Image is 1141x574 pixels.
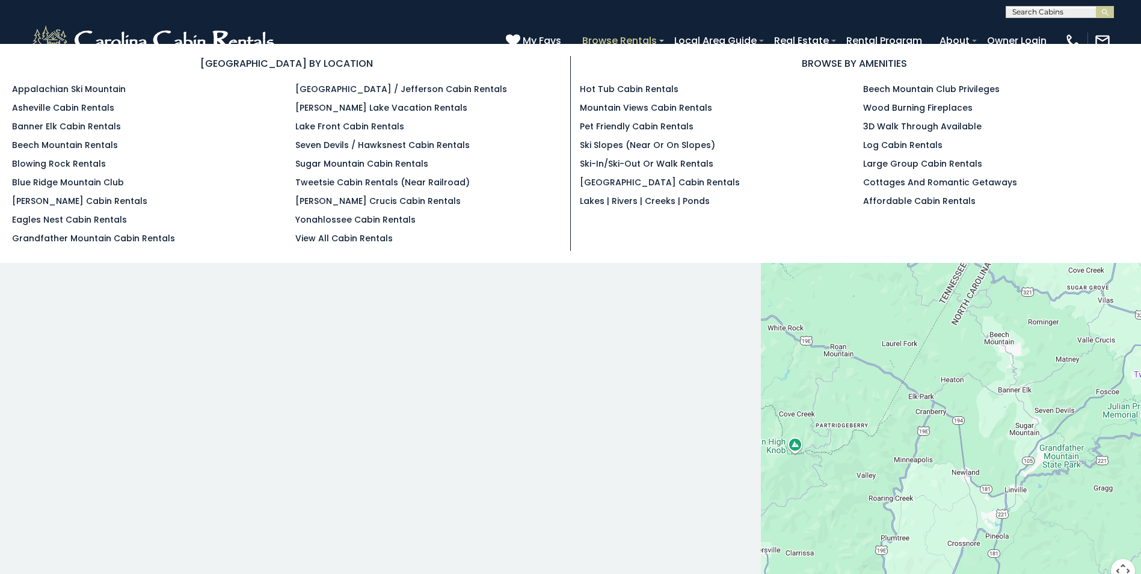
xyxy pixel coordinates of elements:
[981,30,1053,51] a: Owner Login
[580,158,713,170] a: Ski-in/Ski-Out or Walk Rentals
[863,176,1017,188] a: Cottages and Romantic Getaways
[295,139,470,151] a: Seven Devils / Hawksnest Cabin Rentals
[863,120,982,132] a: 3D Walk Through Available
[12,158,106,170] a: Blowing Rock Rentals
[863,83,1000,95] a: Beech Mountain Club Privileges
[863,139,943,151] a: Log Cabin Rentals
[295,83,507,95] a: [GEOGRAPHIC_DATA] / Jefferson Cabin Rentals
[295,232,393,244] a: View All Cabin Rentals
[580,195,710,207] a: Lakes | Rivers | Creeks | Ponds
[863,195,976,207] a: Affordable Cabin Rentals
[1065,32,1081,49] img: phone-regular-white.png
[12,139,118,151] a: Beech Mountain Rentals
[768,30,835,51] a: Real Estate
[12,83,126,95] a: Appalachian Ski Mountain
[295,214,416,226] a: Yonahlossee Cabin Rentals
[506,33,564,49] a: My Favs
[12,232,175,244] a: Grandfather Mountain Cabin Rentals
[12,102,114,114] a: Asheville Cabin Rentals
[12,120,121,132] a: Banner Elk Cabin Rentals
[863,158,982,170] a: Large Group Cabin Rentals
[668,30,763,51] a: Local Area Guide
[576,30,663,51] a: Browse Rentals
[580,102,712,114] a: Mountain Views Cabin Rentals
[933,30,976,51] a: About
[295,176,470,188] a: Tweetsie Cabin Rentals (Near Railroad)
[295,158,428,170] a: Sugar Mountain Cabin Rentals
[863,102,973,114] a: Wood Burning Fireplaces
[580,139,715,151] a: Ski Slopes (Near or On Slopes)
[295,102,467,114] a: [PERSON_NAME] Lake Vacation Rentals
[30,23,280,59] img: White-1-2.png
[12,195,147,207] a: [PERSON_NAME] Cabin Rentals
[295,120,404,132] a: Lake Front Cabin Rentals
[580,120,694,132] a: Pet Friendly Cabin Rentals
[580,176,740,188] a: [GEOGRAPHIC_DATA] Cabin Rentals
[523,33,561,48] span: My Favs
[295,195,461,207] a: [PERSON_NAME] Crucis Cabin Rentals
[12,214,127,226] a: Eagles Nest Cabin Rentals
[580,56,1130,71] h3: BROWSE BY AMENITIES
[12,176,124,188] a: Blue Ridge Mountain Club
[840,30,928,51] a: Rental Program
[12,56,561,71] h3: [GEOGRAPHIC_DATA] BY LOCATION
[580,83,678,95] a: Hot Tub Cabin Rentals
[1094,32,1111,49] img: mail-regular-white.png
